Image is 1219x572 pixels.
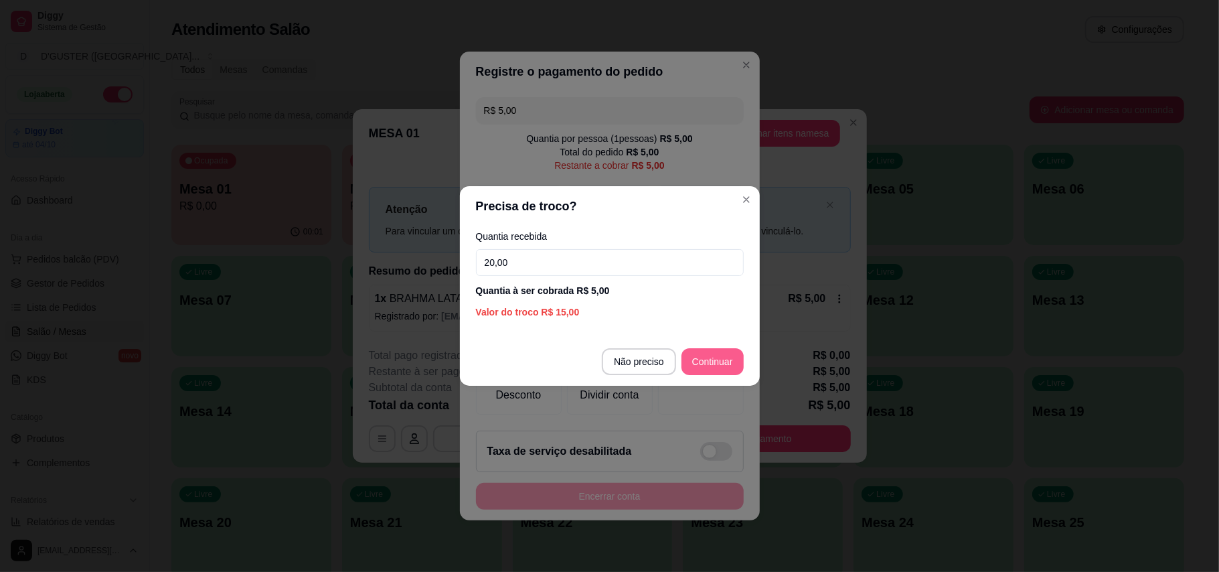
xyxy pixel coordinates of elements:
[460,186,760,226] header: Precisa de troco?
[602,348,676,375] button: Não preciso
[681,348,744,375] button: Continuar
[736,189,757,210] button: Close
[476,305,744,319] div: Valor do troco R$ 15,00
[476,284,744,297] div: Quantia à ser cobrada R$ 5,00
[476,232,744,241] label: Quantia recebida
